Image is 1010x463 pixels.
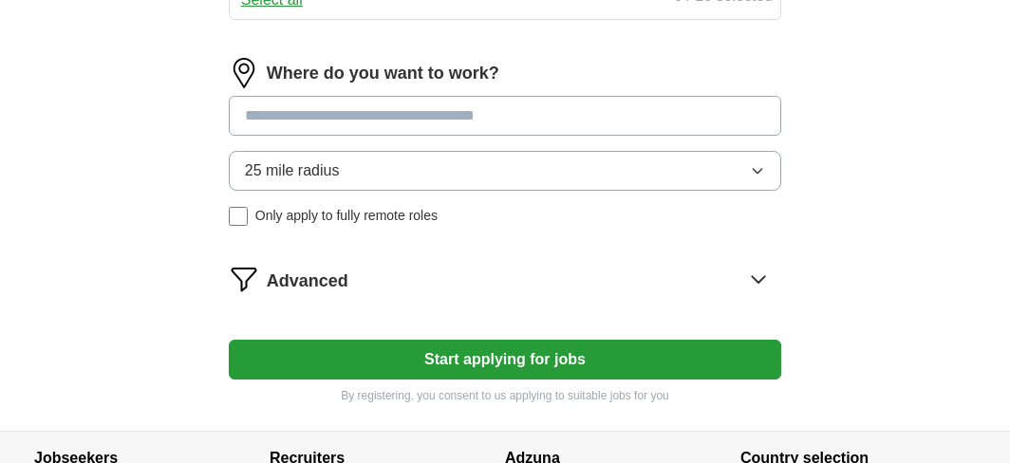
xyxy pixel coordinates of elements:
button: Start applying for jobs [229,340,781,380]
label: Where do you want to work? [267,61,499,86]
p: By registering, you consent to us applying to suitable jobs for you [229,387,781,404]
input: Only apply to fully remote roles [229,207,248,226]
img: filter [229,264,259,294]
span: 25 mile radius [245,159,340,182]
button: 25 mile radius [229,151,781,191]
img: location.png [229,58,259,88]
span: Only apply to fully remote roles [255,206,438,226]
span: Advanced [267,269,348,294]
